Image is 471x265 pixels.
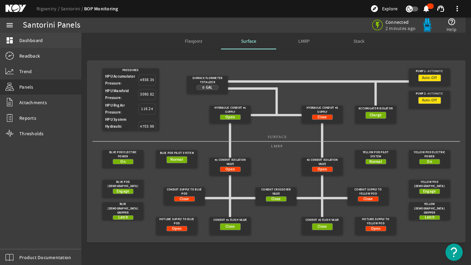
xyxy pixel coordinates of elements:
div: Blue Pod Electric Power [104,150,141,159]
span: Product Documentation [19,254,71,261]
span: Open [371,225,380,232]
div: Santorini Panels [23,22,80,29]
span: Normal [369,158,382,165]
span: Open [226,166,235,173]
span: Reports [19,115,36,121]
img: Bluepod.svg [420,18,434,32]
span: 4703.98 [140,123,154,130]
span: Auto-Off [422,97,437,104]
div: Surface Flowmeter Totalizer [189,76,226,85]
mat-icon: dashboard [6,36,14,45]
span: Engage [117,188,130,195]
div: HPU Rig Air Pressure: [105,102,138,116]
mat-icon: support_agent [437,4,445,13]
div: Hotline Supply To Yellow Pod [357,217,394,226]
span: Gal [206,85,213,90]
button: Open Resource Center [445,244,463,261]
div: Hydraulic Conduit #2 Supply [304,106,341,115]
mat-icon: notifications [422,4,430,13]
div: Hotline Supply To Blue Pod [158,217,195,226]
span: Open [172,225,181,232]
span: Help [447,26,457,33]
span: Auto-Off [422,75,437,81]
span: Close [271,196,281,203]
span: Trend [19,68,32,75]
div: Conduit #1 Flush Valve [212,217,249,223]
span: 116.24 [141,106,153,112]
span: Close [226,223,235,230]
span: Explore [382,5,398,12]
span: - Automatic [426,92,443,96]
span: Flexjoint [185,39,202,43]
span: Open [226,114,235,121]
div: Blue Pod [DEMOGRAPHIC_DATA] [104,180,141,189]
div: #1 Conduit Isolation Valve [212,158,249,167]
a: Santorini [61,6,84,12]
span: Open [318,166,327,173]
div: Yellow Pod [DEMOGRAPHIC_DATA] [411,180,448,189]
span: 3090.82 [140,91,154,98]
mat-icon: explore [370,4,379,13]
div: Yellow Pod Pilot System [357,150,394,159]
div: Conduit Supply To Blue Pod [166,187,203,196]
div: Yellow Pod Electric Power [411,150,448,159]
span: Stack [353,39,364,43]
div: Pressures [105,68,156,73]
div: Conduit Crossover Valve [258,187,294,196]
button: more_vert [449,0,465,17]
a: Rigsentry [37,6,61,12]
button: Explore [368,3,400,14]
div: Yellow [DEMOGRAPHIC_DATA] Gripper [411,202,448,215]
span: Surface [241,39,256,43]
a: BOP Monitoring [84,6,118,12]
span: Latch [425,214,434,221]
span: 0 [202,85,204,90]
span: Engage [423,188,436,195]
div: #2 Conduit Isolation Valve [304,158,341,167]
span: Close [318,223,327,230]
span: 4938.35 [140,77,154,84]
span: Charge [370,112,382,119]
div: Conduit #2 Flush Valve [304,217,341,223]
span: Dashboard [19,37,43,44]
div: Blue Pod Pilot System [158,150,195,156]
span: Panels [19,84,33,90]
div: HPU System Hydraulic Pressure: [105,116,138,137]
div: Pump 1 [411,68,448,75]
span: On [427,158,432,165]
div: Pump 2 [411,91,448,97]
span: Readback [19,52,40,59]
mat-icon: menu [6,21,14,29]
span: Connected [385,19,415,25]
span: Close [363,196,373,203]
span: On [120,158,126,165]
mat-icon: help_outline [448,18,456,26]
div: Accumulator Isolator [357,106,394,112]
span: - Automatic [426,69,443,74]
span: Latch [118,214,128,221]
span: LMRP [298,39,310,43]
div: HPU Accumulator Pressure: [105,73,138,87]
div: HPU Manifold Pressure: [105,88,138,101]
span: Close [180,196,189,203]
span: 2 minutes ago [385,25,415,31]
span: Attachments [19,99,47,106]
span: Thresholds [19,130,44,137]
span: Close [318,114,327,121]
div: Conduit Supply To Yellow Pod [350,187,387,196]
div: Blue [DEMOGRAPHIC_DATA] Gripper [104,202,141,215]
span: Normal [170,156,183,163]
div: Hydraulic Conduit #1 Supply [212,106,249,115]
